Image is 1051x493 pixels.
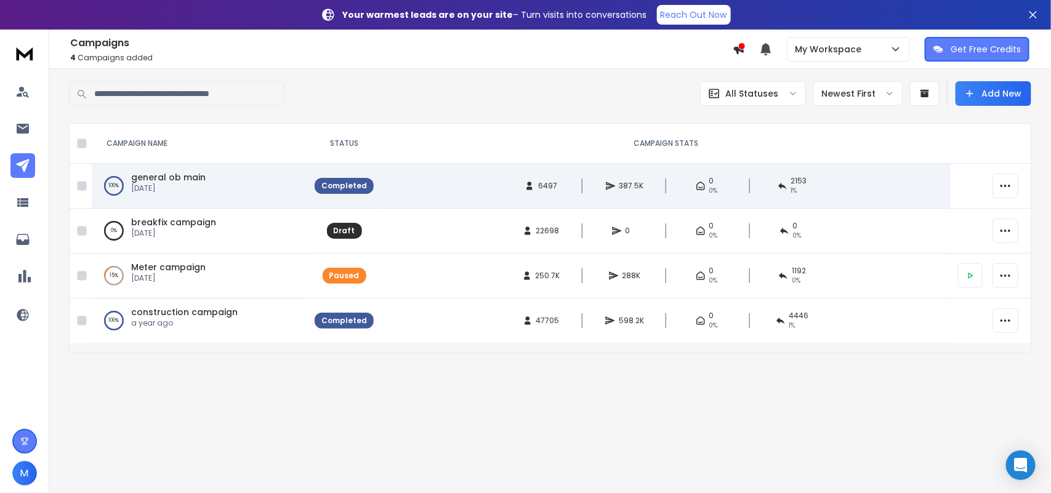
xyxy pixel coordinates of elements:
[70,36,733,50] h1: Campaigns
[343,9,513,21] strong: Your warmest leads are on your site
[925,37,1029,62] button: Get Free Credits
[709,176,714,186] span: 0
[795,43,866,55] p: My Workspace
[12,461,37,486] button: M
[321,316,367,326] div: Completed
[109,315,119,327] p: 100 %
[92,299,307,343] td: 100%construction campaigna year ago
[131,261,206,273] a: Meter campaign
[792,276,800,286] span: 0 %
[131,306,238,318] a: construction campaign
[813,81,903,106] button: Newest First
[307,124,381,164] th: STATUS
[791,186,797,196] span: 1 %
[709,231,718,241] span: 0%
[92,209,307,254] td: 0%breakfix campaign[DATE]
[131,273,206,283] p: [DATE]
[725,87,778,100] p: All Statuses
[131,318,238,328] p: a year ago
[789,311,809,321] span: 4446
[329,271,360,281] div: Paused
[536,271,560,281] span: 250.7K
[626,226,638,236] span: 0
[1006,451,1036,480] div: Open Intercom Messenger
[131,171,206,183] a: general ob main
[12,42,37,65] img: logo
[951,43,1021,55] p: Get Free Credits
[709,276,718,286] span: 0%
[70,52,76,63] span: 4
[793,221,798,231] span: 0
[321,181,367,191] div: Completed
[343,9,647,21] p: – Turn visits into conversations
[131,183,206,193] p: [DATE]
[536,226,560,236] span: 22698
[709,221,714,231] span: 0
[92,254,307,299] td: 15%Meter campaign[DATE]
[709,321,718,331] span: 0%
[709,266,714,276] span: 0
[619,181,644,191] span: 387.5K
[110,270,118,282] p: 15 %
[536,316,560,326] span: 47705
[92,124,307,164] th: CAMPAIGN NAME
[657,5,731,25] a: Reach Out Now
[111,225,117,237] p: 0 %
[334,226,355,236] div: Draft
[792,266,806,276] span: 1192
[709,311,714,321] span: 0
[131,228,216,238] p: [DATE]
[131,216,216,228] a: breakfix campaign
[793,231,802,241] span: 0%
[538,181,557,191] span: 6497
[619,316,644,326] span: 598.2K
[381,124,951,164] th: CAMPAIGN STATS
[622,271,641,281] span: 288K
[109,180,119,192] p: 100 %
[70,53,733,63] p: Campaigns added
[789,321,795,331] span: 1 %
[791,176,807,186] span: 2153
[709,186,718,196] span: 0%
[956,81,1031,106] button: Add New
[661,9,727,21] p: Reach Out Now
[92,164,307,209] td: 100%general ob main[DATE]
